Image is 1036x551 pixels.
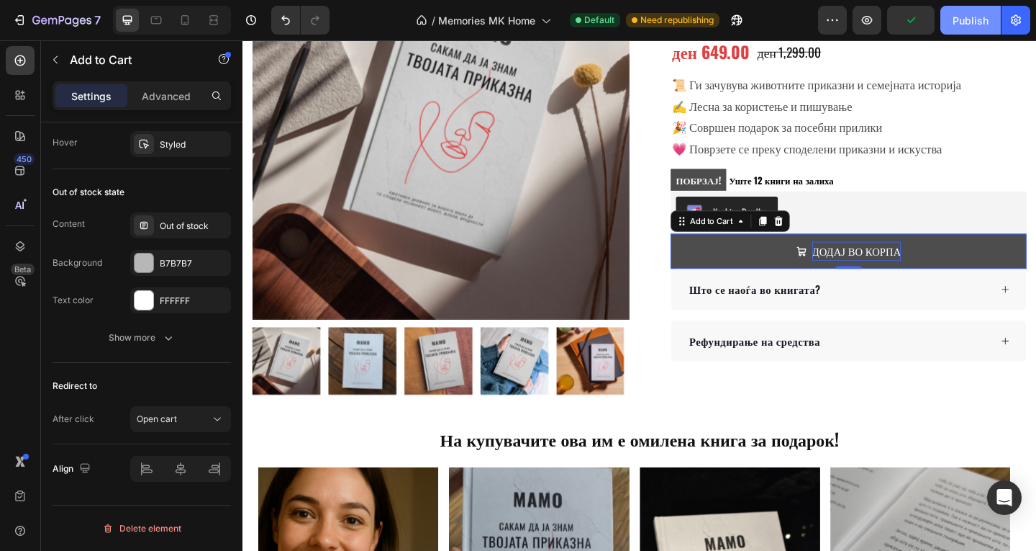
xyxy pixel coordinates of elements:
div: Kaching Bundles [512,179,571,194]
div: Publish [953,13,989,28]
p: ДОДАЈ ВО КОРПА [619,219,716,240]
p: Settings [71,89,112,104]
div: B7B7B7 [160,257,227,270]
img: KachingBundles.png [483,179,500,196]
iframe: Design area [242,40,1036,551]
div: Background [53,256,102,269]
span: Open cart [137,413,177,424]
button: 7 [6,6,107,35]
div: FFFFFF [160,295,227,308]
div: Beta [11,264,35,275]
div: 450 [14,153,35,165]
p: 7 [94,12,101,29]
span: Memories MK Home [438,13,535,28]
div: After click [53,413,94,426]
button: Delete element [53,517,231,540]
div: Rich Text Editor. Editing area: main [619,219,716,240]
div: Out of stock state [53,186,124,199]
p: Advanced [142,89,191,104]
p: Уште 12 книги на залиха [465,139,642,164]
span: Default [584,14,614,27]
div: Open Intercom Messenger [987,480,1022,515]
p: Add to Cart [70,51,192,68]
span: Need republishing [640,14,714,27]
div: Redirect to [53,380,97,393]
div: Content [53,218,85,230]
div: Undo/Redo [271,6,330,35]
button: ДОДАЈ ВО КОРПА [465,210,853,248]
div: Align [53,460,94,479]
div: Hover [53,136,78,149]
button: Open cart [130,406,231,432]
span: / [432,13,435,28]
button: Kaching Bundles [471,170,582,205]
button: Show more [53,325,231,351]
p: 📜 Ги зачувува животните приказни и семејната историја ✍️ Лесна за користење и пишување 🎉 Совршен ... [467,36,851,130]
button: Publish [940,6,1001,35]
mark: ПОБРЗАЈ! [465,140,526,163]
div: Add to Cart [483,190,536,203]
p: Рефундирање на средства [486,318,628,336]
div: Out of stock [160,220,227,233]
div: Show more [109,331,176,345]
div: ден 1,299.00 [558,2,630,23]
div: Text color [53,294,94,307]
p: Што се наоѓа во книгата? [486,262,629,279]
div: Styled [160,138,227,151]
div: Delete element [102,520,181,537]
